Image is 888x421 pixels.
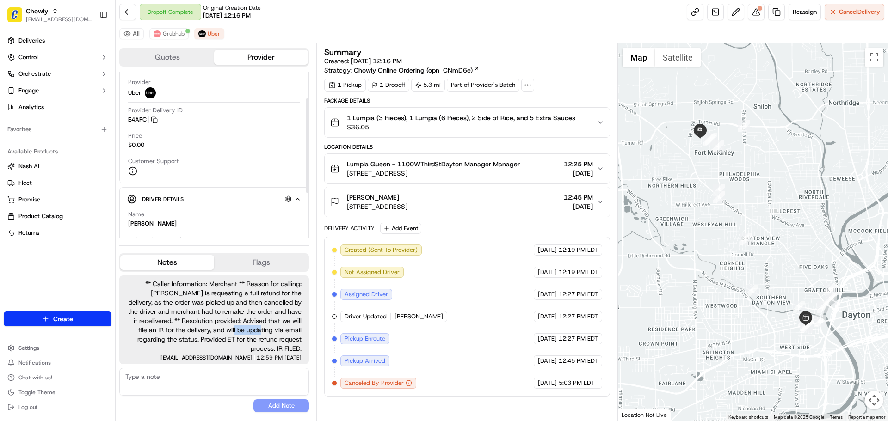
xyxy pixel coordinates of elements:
span: • [77,143,80,151]
span: [PERSON_NAME] [395,312,443,321]
button: [PERSON_NAME][STREET_ADDRESS]12:45 PM[DATE] [325,187,609,217]
div: 3 [703,134,715,146]
button: [EMAIL_ADDRESS][DOMAIN_NAME] [26,16,92,23]
div: Location Details [324,143,610,151]
span: Chowly Online Ordering (opn_CNmD6e) [354,66,473,75]
img: Bea Lacdao [9,134,24,149]
input: Got a question? Start typing here... [24,60,166,69]
span: 12:27 PM EDT [559,335,598,343]
div: [PERSON_NAME] [128,220,177,228]
span: [DATE] [538,335,557,343]
span: [STREET_ADDRESS] [347,169,520,178]
button: Promise [4,192,111,207]
div: 17 [801,321,813,333]
span: Uber [128,89,141,97]
button: Show street map [623,48,655,67]
div: 4 [712,140,724,153]
span: [PERSON_NAME] [347,193,399,202]
span: Knowledge Base [18,182,71,191]
span: Uber [208,30,220,37]
button: Grubhub [149,28,189,39]
span: Pickup Phone Number [128,236,189,244]
a: Analytics [4,100,111,115]
img: 1736555255976-a54dd68f-1ca7-489b-9aae-adbdc363a1c4 [9,88,26,105]
button: All [119,28,144,39]
span: Settings [18,344,39,352]
button: Engage [4,83,111,98]
span: [DATE] [538,268,557,276]
div: 8 [746,285,758,297]
div: Package Details [324,97,610,104]
span: Driver Updated [345,312,387,321]
a: Returns [7,229,108,237]
span: [DATE] [564,169,593,178]
a: 💻API Documentation [74,178,152,195]
span: [EMAIL_ADDRESS][DOMAIN_NAME] [160,355,253,360]
button: Control [4,50,111,65]
button: Chat with us! [4,371,111,384]
button: Nash AI [4,159,111,174]
span: [DATE] [82,143,101,151]
span: Lumpia Queen - 1100WThirdStDayton Manager Manager [347,159,520,169]
span: [PERSON_NAME] [29,143,75,151]
span: Promise [18,195,40,204]
div: 5 [713,184,725,196]
span: Created: [324,56,402,66]
span: [DATE] [538,312,557,321]
span: Create [53,314,73,323]
span: Assigned Driver [345,290,388,299]
button: E4AFC [128,116,158,124]
a: 📗Knowledge Base [6,178,74,195]
div: Past conversations [9,120,62,128]
span: Provider Delivery ID [128,106,183,115]
a: Terms (opens in new tab) [830,415,843,420]
span: Pylon [92,204,112,211]
span: Created (Sent To Provider) [345,246,418,254]
span: Log out [18,403,37,411]
span: Notifications [18,359,51,366]
span: 12:25 PM [564,159,593,169]
span: Chat with us! [18,374,52,381]
div: 💻 [78,183,86,190]
div: 11 [817,301,829,313]
div: We're available if you need us! [42,98,127,105]
span: [DATE] [538,246,557,254]
span: Deliveries [18,37,45,45]
span: Orchestrate [18,70,51,78]
span: Reassign [793,8,817,16]
a: Deliveries [4,33,111,48]
span: Driver Details [142,195,184,203]
span: [DATE] [284,355,302,360]
div: 1 Pickup [324,79,366,92]
span: ** Caller Information: Merchant ** Reason for calling: [PERSON_NAME] is requesting a full refund ... [127,279,302,353]
button: Lumpia Queen - 1100WThirdStDayton Manager Manager[STREET_ADDRESS]12:25 PM[DATE] [325,154,609,183]
span: Price [128,132,142,140]
span: Customer Support [128,157,179,165]
span: [DATE] [538,379,557,387]
span: $0.00 [128,141,144,149]
span: 12:45 PM EDT [559,357,598,365]
span: Returns [18,229,39,237]
a: Promise [7,195,108,204]
button: ChowlyChowly[EMAIL_ADDRESS][DOMAIN_NAME] [4,4,96,26]
button: Notifications [4,356,111,369]
a: Nash AI [7,162,108,171]
span: Toggle Theme [18,389,55,396]
button: Settings [4,342,111,354]
div: 5.3 mi [411,79,445,92]
button: Toggle Theme [4,386,111,399]
span: Cancel Delivery [839,8,880,16]
button: Start new chat [157,91,168,102]
span: [DATE] [564,202,593,211]
div: Location Not Live [618,409,671,421]
button: Quotes [120,50,214,65]
div: 13 [825,293,837,305]
span: 5:03 PM EDT [559,379,594,387]
span: Pickup Arrived [345,357,385,365]
h3: Summary [324,48,362,56]
button: Fleet [4,176,111,190]
button: 1 Lumpia (3 Pieces), 1 Lumpia (6 Pieces), 2 Side of Rice, and 5 Extra Sauces$36.05 [325,108,609,137]
div: Start new chat [42,88,152,98]
div: Favorites [4,122,111,137]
